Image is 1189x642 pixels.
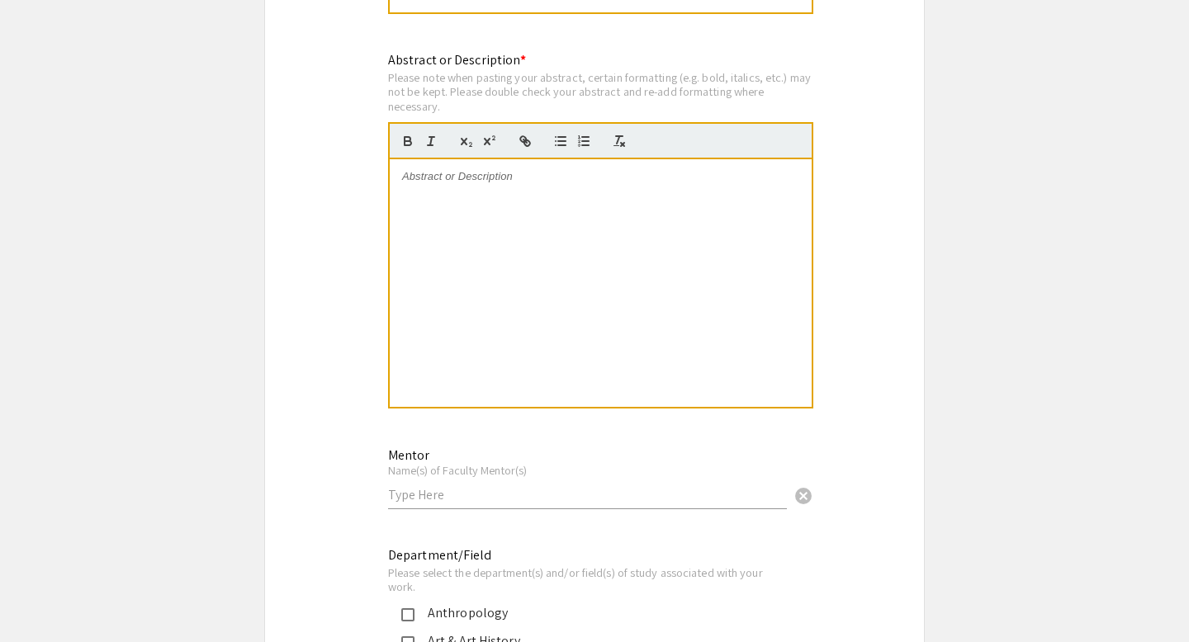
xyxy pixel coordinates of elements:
[388,486,787,503] input: Type Here
[388,70,813,114] div: Please note when pasting your abstract, certain formatting (e.g. bold, italics, etc.) may not be ...
[388,463,787,478] div: Name(s) of Faculty Mentor(s)
[787,478,820,511] button: Clear
[793,486,813,506] span: cancel
[12,568,70,630] iframe: Chat
[388,51,526,68] mat-label: Abstract or Description
[388,546,492,564] mat-label: Department/Field
[388,565,775,594] div: Please select the department(s) and/or field(s) of study associated with your work.
[414,603,761,623] div: Anthropology
[388,446,429,464] mat-label: Mentor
